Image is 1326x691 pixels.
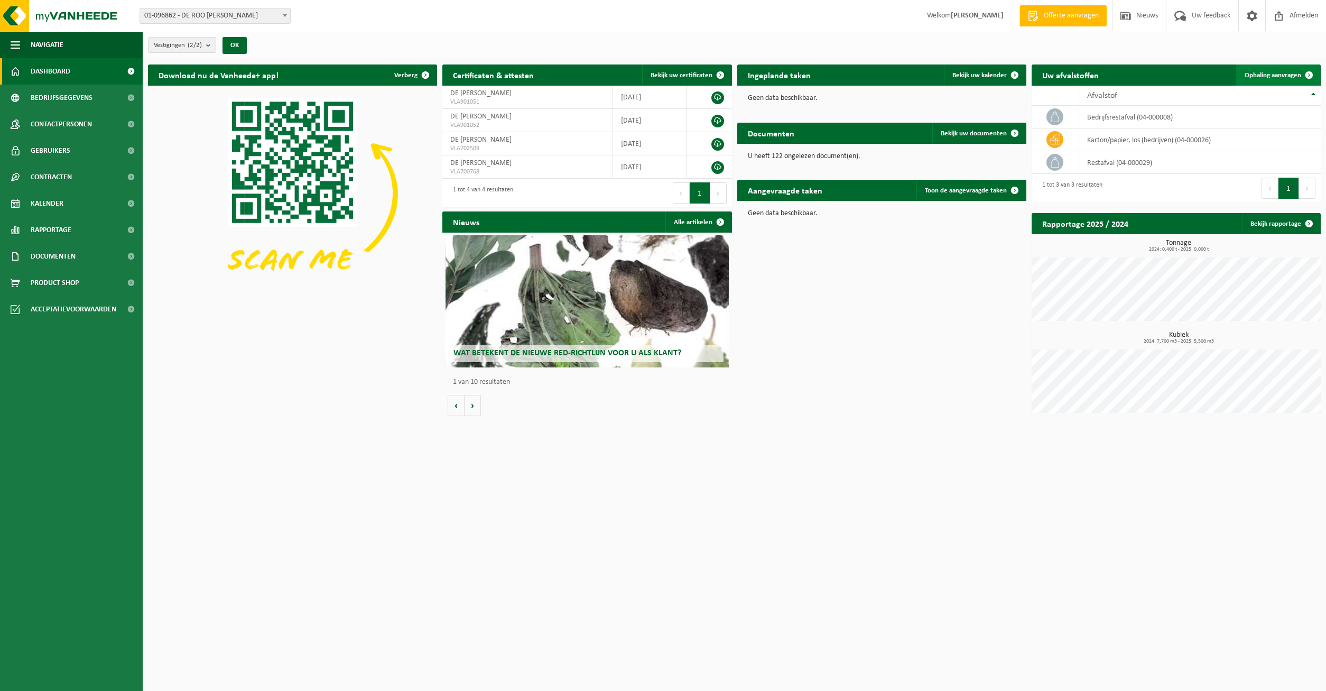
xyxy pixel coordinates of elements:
[748,210,1016,217] p: Geen data beschikbaar.
[453,349,681,357] span: Wat betekent de nieuwe RED-richtlijn voor u als klant?
[446,235,729,367] a: Wat betekent de nieuwe RED-richtlijn voor u als klant?
[952,72,1007,79] span: Bekijk uw kalender
[613,132,687,155] td: [DATE]
[613,109,687,132] td: [DATE]
[1037,177,1102,200] div: 1 tot 3 van 3 resultaten
[665,211,731,233] a: Alle artikelen
[31,270,79,296] span: Product Shop
[394,72,418,79] span: Verberg
[450,113,512,121] span: DE [PERSON_NAME]
[154,38,202,53] span: Vestigingen
[673,182,690,204] button: Previous
[222,37,247,54] button: OK
[31,190,63,217] span: Kalender
[1087,91,1117,100] span: Afvalstof
[1278,178,1299,199] button: 1
[31,85,92,111] span: Bedrijfsgegevens
[188,42,202,49] count: (2/2)
[31,243,76,270] span: Documenten
[737,123,805,143] h2: Documenten
[925,187,1007,194] span: Toon de aangevraagde taken
[710,182,727,204] button: Next
[737,65,821,85] h2: Ingeplande taken
[31,58,70,85] span: Dashboard
[31,32,63,58] span: Navigatie
[1037,339,1321,344] span: 2024: 7,700 m3 - 2025: 5,500 m3
[31,217,71,243] span: Rapportage
[31,296,116,323] span: Acceptatievoorwaarden
[448,395,465,416] button: Vorige
[140,8,290,23] span: 01-096862 - DE ROO MATTHIAS - WAARDAMME
[442,211,490,232] h2: Nieuws
[450,144,604,153] span: VLA702509
[1262,178,1278,199] button: Previous
[450,98,604,106] span: VLA901051
[690,182,710,204] button: 1
[1236,65,1320,86] a: Ophaling aanvragen
[450,159,512,167] span: DE [PERSON_NAME]
[140,8,291,24] span: 01-096862 - DE ROO MATTHIAS - WAARDAMME
[642,65,731,86] a: Bekijk uw certificaten
[1299,178,1315,199] button: Next
[941,130,1007,137] span: Bekijk uw documenten
[1037,247,1321,252] span: 2024: 0,400 t - 2025: 0,000 t
[31,164,72,190] span: Contracten
[453,379,726,386] p: 1 van 10 resultaten
[31,137,70,164] span: Gebruikers
[916,180,1025,201] a: Toon de aangevraagde taken
[651,72,712,79] span: Bekijk uw certificaten
[1037,239,1321,252] h3: Tonnage
[450,168,604,176] span: VLA700768
[1245,72,1301,79] span: Ophaling aanvragen
[1019,5,1107,26] a: Offerte aanvragen
[748,95,1016,102] p: Geen data beschikbaar.
[951,12,1004,20] strong: [PERSON_NAME]
[737,180,833,200] h2: Aangevraagde taken
[1242,213,1320,234] a: Bekijk rapportage
[932,123,1025,144] a: Bekijk uw documenten
[748,153,1016,160] p: U heeft 122 ongelezen document(en).
[450,136,512,144] span: DE [PERSON_NAME]
[613,86,687,109] td: [DATE]
[613,155,687,179] td: [DATE]
[148,86,437,302] img: Download de VHEPlus App
[450,121,604,130] span: VLA901052
[442,65,544,85] h2: Certificaten & attesten
[450,89,512,97] span: DE [PERSON_NAME]
[1037,331,1321,344] h3: Kubiek
[1079,151,1321,174] td: restafval (04-000029)
[944,65,1025,86] a: Bekijk uw kalender
[448,181,513,205] div: 1 tot 4 van 4 resultaten
[31,111,92,137] span: Contactpersonen
[1041,11,1101,21] span: Offerte aanvragen
[1079,106,1321,128] td: bedrijfsrestafval (04-000008)
[386,65,436,86] button: Verberg
[1032,65,1109,85] h2: Uw afvalstoffen
[148,65,289,85] h2: Download nu de Vanheede+ app!
[465,395,481,416] button: Volgende
[1079,128,1321,151] td: karton/papier, los (bedrijven) (04-000026)
[1032,213,1139,234] h2: Rapportage 2025 / 2024
[148,37,216,53] button: Vestigingen(2/2)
